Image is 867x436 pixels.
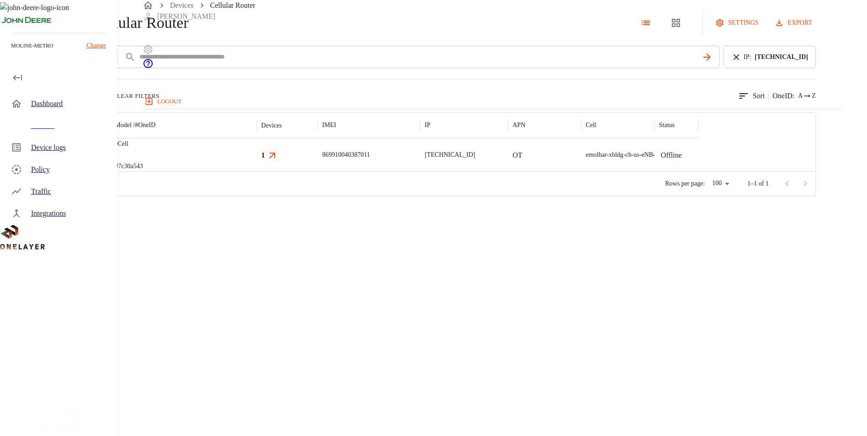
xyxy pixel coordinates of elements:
div: emolhar-xbldg-cb-us-eNB493831 #DH240725609::NOKIA::ASIB [586,150,756,160]
p: Cell [586,121,596,130]
p: Offline [661,150,682,161]
span: Support Portal [143,63,154,70]
div: Devices [261,122,282,129]
p: IMEI [322,121,336,130]
button: logout [143,94,185,109]
p: 869910040387011 [322,150,370,160]
p: APN [513,121,526,130]
a: Devices [170,1,194,9]
p: OT [513,150,522,161]
span: emolhar-xbldg-cb-us-eNB493831 [586,151,672,158]
h3: 1 [261,150,265,160]
p: [TECHNICAL_ID] [425,150,475,160]
p: Status [659,121,675,130]
p: 1–1 of 1 [747,179,769,188]
p: eCell [115,139,143,149]
div: 100 [708,177,733,190]
a: logout [143,94,841,109]
p: #7c30a543 [115,162,143,171]
p: Model / [115,121,155,130]
p: IP [425,121,430,130]
p: Rows per page: [665,179,705,188]
p: [PERSON_NAME] [157,11,215,22]
span: # OneID [135,122,155,128]
a: onelayer-support [143,63,154,70]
